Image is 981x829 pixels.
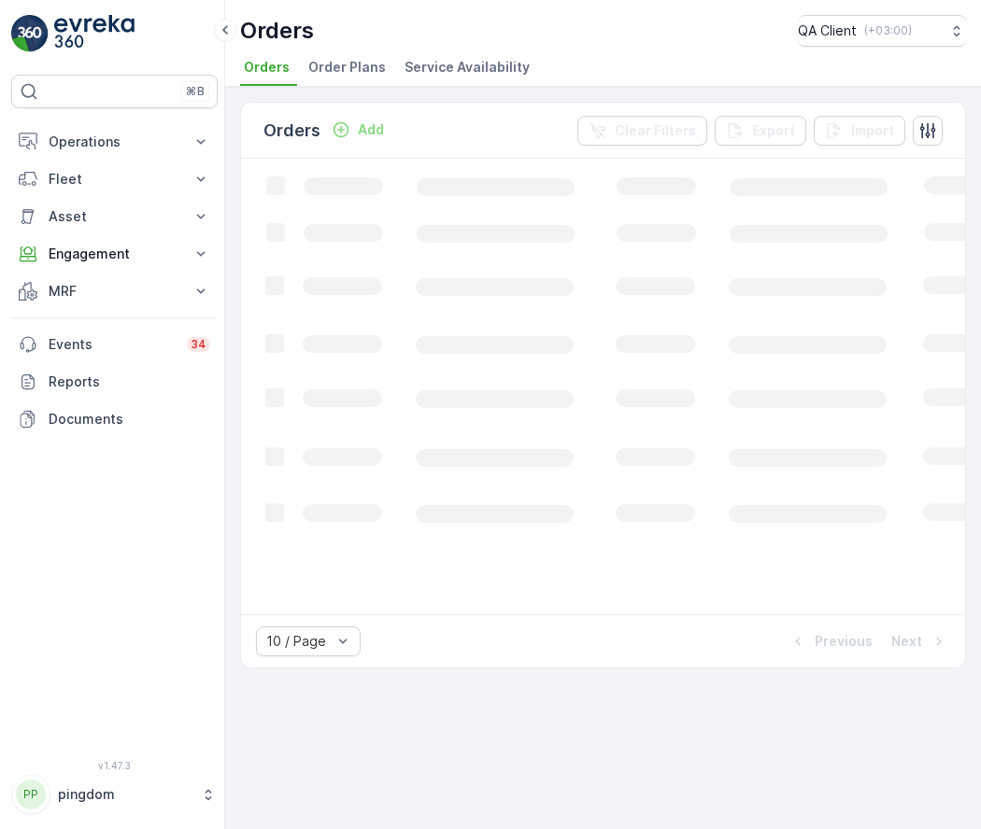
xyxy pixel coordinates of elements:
[186,84,205,99] p: ⌘B
[11,15,49,52] img: logo
[49,207,180,226] p: Asset
[11,161,218,198] button: Fleet
[16,780,46,809] div: PP
[752,121,795,140] p: Export
[11,775,218,814] button: PPpingdom
[54,15,135,52] img: logo_light-DOdMpM7g.png
[11,273,218,310] button: MRF
[49,245,180,263] p: Engagement
[240,16,314,46] p: Orders
[49,133,180,151] p: Operations
[358,120,384,139] p: Add
[49,372,210,391] p: Reports
[864,23,912,38] p: ( +03:00 )
[798,15,966,47] button: QA Client(+03:00)
[191,337,206,352] p: 34
[814,116,905,146] button: Import
[787,630,874,653] button: Previous
[49,282,180,301] p: MRF
[49,335,176,354] p: Events
[11,235,218,273] button: Engagement
[11,363,218,400] a: Reports
[308,58,386,77] span: Order Plans
[11,760,218,771] span: v 1.47.3
[889,630,950,653] button: Next
[244,58,290,77] span: Orders
[11,400,218,438] a: Documents
[11,198,218,235] button: Asset
[851,121,894,140] p: Import
[815,632,873,651] p: Previous
[615,121,696,140] p: Clear Filters
[715,116,806,146] button: Export
[324,119,391,141] button: Add
[798,21,857,40] p: QA Client
[405,58,530,77] span: Service Availability
[58,785,192,804] p: pingdom
[49,170,180,189] p: Fleet
[263,118,320,144] p: Orders
[11,123,218,161] button: Operations
[49,410,210,429] p: Documents
[577,116,707,146] button: Clear Filters
[891,632,922,651] p: Next
[11,326,218,363] a: Events34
